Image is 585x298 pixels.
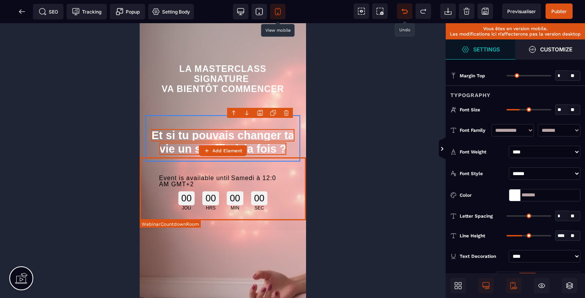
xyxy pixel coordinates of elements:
[502,3,541,19] span: Preview
[460,107,480,113] span: Font Size
[534,278,549,293] span: Hide/Show Block
[63,168,79,182] div: 00
[450,278,466,293] span: Open Blocks
[39,182,55,187] div: JOU
[212,148,242,153] strong: Add Element
[87,182,104,187] div: MIN
[460,233,485,239] span: Line Height
[460,126,487,134] div: Font Family
[515,39,585,60] span: Open Style Manager
[507,9,536,14] span: Previsualiser
[72,8,101,15] span: Tracking
[116,8,140,15] span: Popup
[446,85,585,100] div: Typography
[63,182,79,187] div: HRS
[354,3,369,19] span: View components
[460,73,485,79] span: Margin Top
[460,170,506,177] div: Font Style
[39,168,55,182] div: 00
[372,3,388,19] span: Screenshot
[152,8,190,15] span: Setting Body
[39,8,58,15] span: SEO
[551,9,567,14] span: Publier
[540,46,572,52] strong: Customize
[450,26,581,31] p: Vous êtes en version mobile.
[460,213,493,219] span: Letter Spacing
[19,152,90,158] span: Event is available until
[450,31,581,37] p: Les modifications ici n’affecterons pas la version desktop
[199,145,247,156] button: Add Element
[473,46,500,52] strong: Settings
[111,168,128,182] div: 00
[460,252,506,260] div: Text Decoration
[460,148,506,156] div: Font Weight
[460,191,506,199] div: Color
[446,39,515,60] span: Settings
[478,278,494,293] span: Desktop Only
[19,152,137,164] span: Samedi à 12:0 AM GMT+2
[506,278,522,293] span: Mobile Only
[111,182,128,187] div: SEC
[562,278,577,293] span: Open Layers
[12,37,155,75] h1: LA MASTERCLASS SIGNATURE VA BIENTÔT COMMENCER
[12,106,154,132] b: Et si tu pouvais changer ta vie un souffle à la fois ?
[87,168,104,182] div: 00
